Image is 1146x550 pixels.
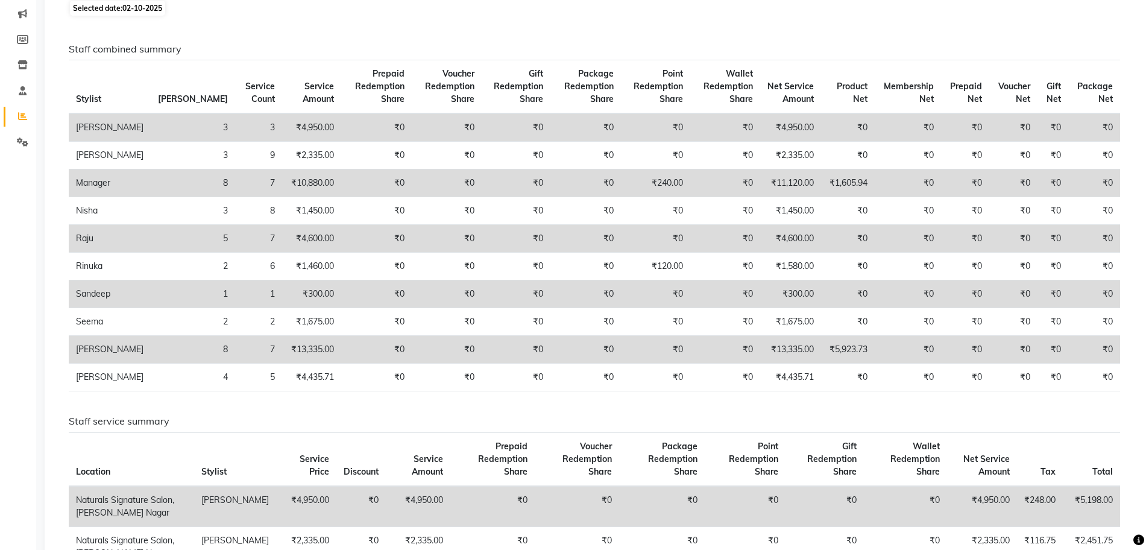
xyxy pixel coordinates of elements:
[341,142,412,169] td: ₹0
[412,308,482,336] td: ₹0
[875,308,941,336] td: ₹0
[69,225,151,253] td: Raju
[760,308,822,336] td: ₹1,675.00
[705,486,786,527] td: ₹0
[621,364,690,391] td: ₹0
[989,113,1037,142] td: ₹0
[535,486,619,527] td: ₹0
[821,253,875,280] td: ₹0
[875,225,941,253] td: ₹0
[69,113,151,142] td: [PERSON_NAME]
[550,280,621,308] td: ₹0
[875,280,941,308] td: ₹0
[1037,280,1068,308] td: ₹0
[412,225,482,253] td: ₹0
[941,197,989,225] td: ₹0
[821,142,875,169] td: ₹0
[69,364,151,391] td: [PERSON_NAME]
[1068,364,1120,391] td: ₹0
[69,336,151,364] td: [PERSON_NAME]
[690,253,760,280] td: ₹0
[690,142,760,169] td: ₹0
[1068,225,1120,253] td: ₹0
[282,364,342,391] td: ₹4,435.71
[70,1,165,16] span: Selected date:
[412,113,482,142] td: ₹0
[621,280,690,308] td: ₹0
[1068,197,1120,225] td: ₹0
[69,43,1120,55] h6: Staff combined summary
[1037,308,1068,336] td: ₹0
[989,280,1037,308] td: ₹0
[875,169,941,197] td: ₹0
[341,169,412,197] td: ₹0
[482,197,550,225] td: ₹0
[482,336,550,364] td: ₹0
[1068,336,1120,364] td: ₹0
[704,68,753,104] span: Wallet Redemption Share
[194,486,276,527] td: [PERSON_NAME]
[303,81,334,104] span: Service Amount
[235,253,282,280] td: 6
[412,253,482,280] td: ₹0
[235,280,282,308] td: 1
[1068,169,1120,197] td: ₹0
[1037,169,1068,197] td: ₹0
[412,197,482,225] td: ₹0
[151,225,235,253] td: 5
[619,486,705,527] td: ₹0
[760,364,822,391] td: ₹4,435.71
[864,486,946,527] td: ₹0
[412,364,482,391] td: ₹0
[245,81,275,104] span: Service Count
[821,364,875,391] td: ₹0
[634,68,683,104] span: Point Redemption Share
[482,225,550,253] td: ₹0
[963,454,1010,477] span: Net Service Amount
[941,336,989,364] td: ₹0
[760,169,822,197] td: ₹11,120.00
[1068,253,1120,280] td: ₹0
[235,336,282,364] td: 7
[482,169,550,197] td: ₹0
[341,280,412,308] td: ₹0
[550,113,621,142] td: ₹0
[482,142,550,169] td: ₹0
[890,441,940,477] span: Wallet Redemption Share
[550,169,621,197] td: ₹0
[69,169,151,197] td: Manager
[550,197,621,225] td: ₹0
[482,308,550,336] td: ₹0
[1017,486,1063,527] td: ₹248.00
[760,197,822,225] td: ₹1,450.00
[1068,113,1120,142] td: ₹0
[1077,81,1113,104] span: Package Net
[201,466,227,477] span: Stylist
[989,336,1037,364] td: ₹0
[494,68,543,104] span: Gift Redemption Share
[1037,197,1068,225] td: ₹0
[412,336,482,364] td: ₹0
[1068,142,1120,169] td: ₹0
[821,225,875,253] td: ₹0
[564,68,614,104] span: Package Redemption Share
[837,81,867,104] span: Product Net
[821,113,875,142] td: ₹0
[875,253,941,280] td: ₹0
[690,280,760,308] td: ₹0
[621,336,690,364] td: ₹0
[235,364,282,391] td: 5
[1037,253,1068,280] td: ₹0
[950,81,982,104] span: Prepaid Net
[482,253,550,280] td: ₹0
[760,336,822,364] td: ₹13,335.00
[690,113,760,142] td: ₹0
[282,169,342,197] td: ₹10,880.00
[989,308,1037,336] td: ₹0
[621,197,690,225] td: ₹0
[412,454,443,477] span: Service Amount
[282,253,342,280] td: ₹1,460.00
[884,81,934,104] span: Membership Net
[875,142,941,169] td: ₹0
[341,308,412,336] td: ₹0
